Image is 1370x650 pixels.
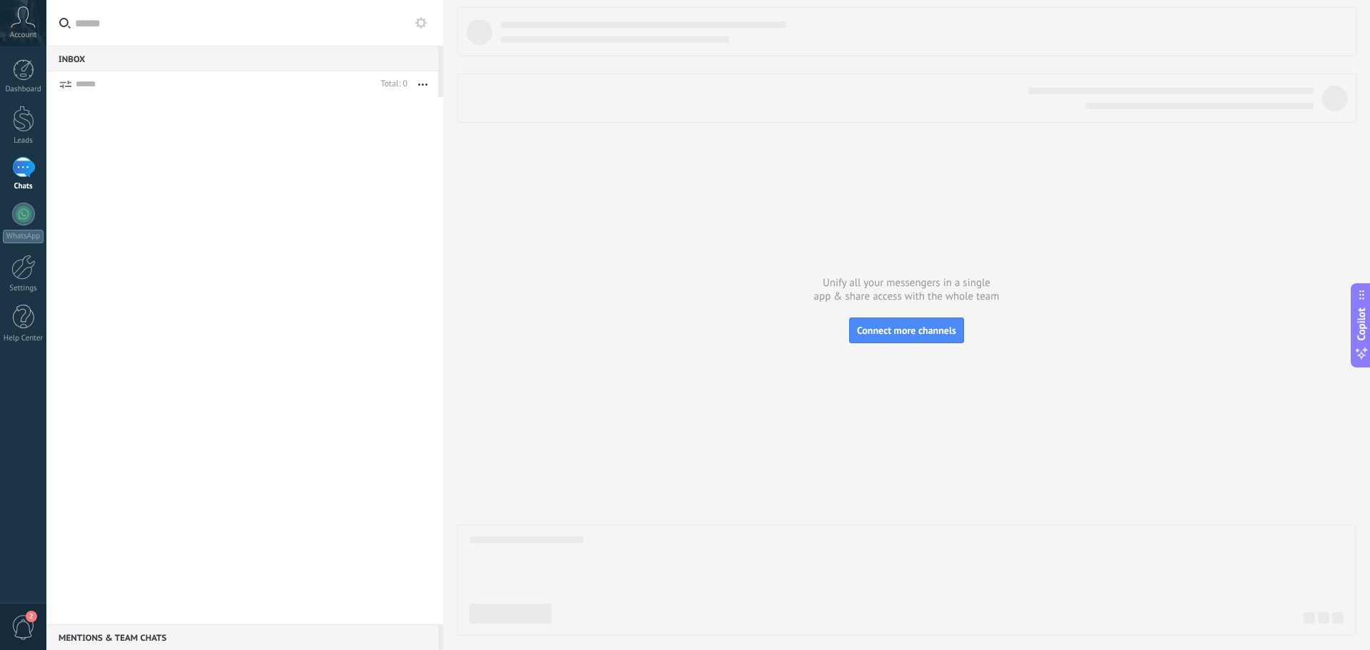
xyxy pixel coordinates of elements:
[407,71,438,97] button: More
[857,324,956,337] span: Connect more channels
[3,182,44,191] div: Chats
[3,334,44,343] div: Help Center
[1354,308,1369,340] span: Copilot
[26,611,37,622] span: 2
[3,85,44,94] div: Dashboard
[3,136,44,146] div: Leads
[46,624,438,650] div: Mentions & Team chats
[375,77,407,91] div: Total: 0
[10,31,36,40] span: Account
[849,318,964,343] button: Connect more channels
[3,230,44,243] div: WhatsApp
[3,284,44,293] div: Settings
[46,46,438,71] div: Inbox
